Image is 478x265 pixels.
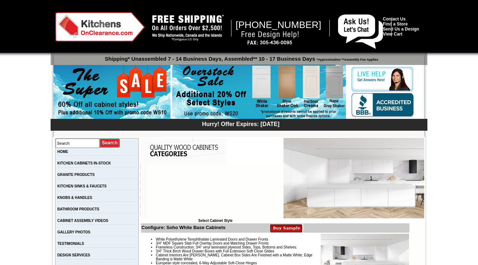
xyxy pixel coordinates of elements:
img: Kitchens on Clearance Logo [55,12,145,42]
a: Contact Us [383,17,406,22]
b: Configure: Soho White Base Cabinets [141,225,225,230]
span: White Polyethylene Terephthalate Laminated Doors and Drawer Fronts [156,237,268,241]
span: *Approximation **Assembly Fee Applies [315,56,378,61]
input: Submit [100,138,120,148]
a: BATHROOM PRODUCTS [57,207,99,211]
a: DESIGN SERVICES [57,253,90,257]
a: KITCHEN CABINETS IN-STOCK [57,161,111,165]
a: GRANITE PRODUCTS [57,173,95,177]
span: European style concealed, 6-Way Adjustable Soft-Close Hinges [156,261,257,265]
a: Send Us a Design [383,27,419,32]
a: View Cart [383,32,402,37]
a: KITCHEN SINKS & FAUCETS [57,184,107,188]
p: Shipping* Unassembled 7 - 14 Business Days, Assembled** 10 - 17 Business Days [54,52,427,62]
span: [PHONE_NUMBER] [236,19,322,30]
span: 3/4" Thick Birch Wood Drawer Boxes with Full Extension Soft Close Glides [156,249,274,253]
a: TESTIMONIALS [57,242,84,246]
div: Hurry! Offer Expires: [DATE] [54,120,427,127]
b: Select Cabinet Style [198,219,233,223]
span: 3/4" MDF Square Slab Full Overlay Doors and Matching Drawer Fronts [156,241,268,245]
a: Find a Store [383,22,408,27]
span: Frameless Construction; 3/4" vinyl laminated plywood Sides, Tops, Bottoms and Shelves. [156,245,297,249]
a: HOME [57,150,68,154]
iframe: Browser incompatible [147,165,283,219]
img: Soho White [283,138,424,218]
a: KNOBS & HANDLES [57,196,92,200]
a: CABINET ASSEMBLY VIDEOS [57,219,108,223]
span: Cabinet Interiors Are [PERSON_NAME]. Cabinet Box Sides Are Finished with a Matte White; Edge Band... [156,253,312,261]
a: GALLERY PHOTOS [57,230,90,234]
